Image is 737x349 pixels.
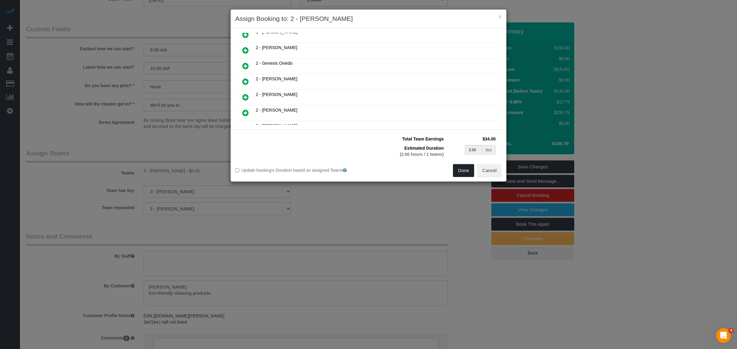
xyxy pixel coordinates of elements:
[235,168,239,172] input: Update booking's Duration based on assigned Teams
[235,167,364,173] label: Update booking's Duration based on assigned Teams
[375,151,444,157] div: (2.00 hours / 1 teams)
[235,14,502,23] h3: Assign Booking to: 2 - [PERSON_NAME]
[373,134,445,144] td: Total Team Earnings
[729,328,734,333] span: 4
[256,76,297,81] span: 2 - [PERSON_NAME]
[256,45,297,50] span: 2 - [PERSON_NAME]
[256,61,293,66] span: 2 - Genesis Oviedo
[498,13,502,20] button: ×
[256,123,297,128] span: 2 - [PERSON_NAME]
[716,328,731,343] iframe: Intercom live chat
[256,108,297,113] span: 2 - [PERSON_NAME]
[477,164,502,177] button: Cancel
[404,146,444,151] span: Estimated Duration
[482,145,496,155] div: hrs
[256,29,297,34] span: 1 - [PERSON_NAME]
[453,164,474,177] button: Done
[445,134,497,144] td: $34.00
[256,92,297,97] span: 2 - [PERSON_NAME]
